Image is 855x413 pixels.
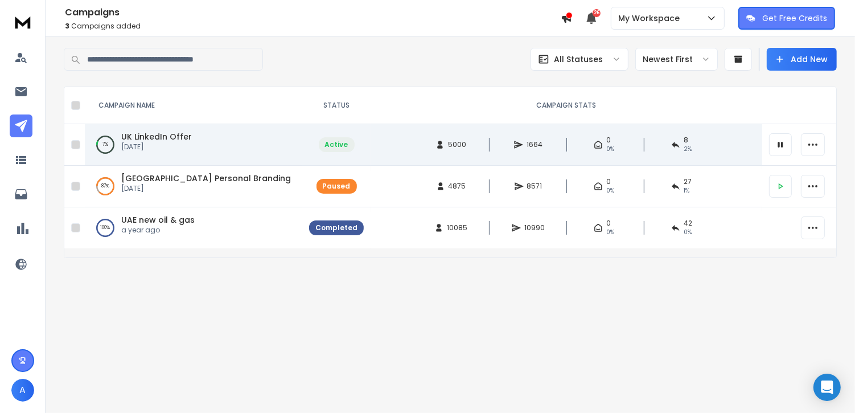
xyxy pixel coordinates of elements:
[323,182,351,191] div: Paused
[606,186,614,195] span: 0%
[448,140,466,149] span: 5000
[606,136,611,145] span: 0
[606,219,611,228] span: 0
[11,11,34,32] img: logo
[121,142,192,152] p: [DATE]
[11,379,34,402] button: A
[554,54,603,65] p: All Statuses
[85,124,302,166] td: 7%UK LinkedIn Offer[DATE]
[762,13,827,24] p: Get Free Credits
[65,22,561,31] p: Campaigns added
[606,228,614,237] span: 0%
[101,181,109,192] p: 87 %
[325,140,348,149] div: Active
[684,145,692,154] span: 2 %
[85,207,302,249] td: 100%UAE new oil & gasa year ago
[65,21,69,31] span: 3
[684,219,692,228] span: 42
[101,222,110,234] p: 100 %
[102,139,108,150] p: 7 %
[527,182,542,191] span: 8571
[524,223,545,232] span: 10990
[449,182,466,191] span: 4875
[371,87,762,124] th: CAMPAIGN STATS
[65,6,561,19] h1: Campaigns
[684,186,689,195] span: 1 %
[121,173,291,184] a: [GEOGRAPHIC_DATA] Personal Branding
[527,140,542,149] span: 1664
[618,13,684,24] p: My Workspace
[684,136,688,145] span: 8
[635,48,718,71] button: Newest First
[121,226,195,235] p: a year ago
[684,177,692,186] span: 27
[684,228,692,237] span: 0 %
[593,9,601,17] span: 26
[606,145,614,154] span: 0%
[813,374,841,401] div: Open Intercom Messenger
[447,223,467,232] span: 10085
[767,48,837,71] button: Add New
[606,177,611,186] span: 0
[738,7,835,30] button: Get Free Credits
[121,131,192,142] a: UK LinkedIn Offer
[302,87,371,124] th: STATUS
[85,166,302,207] td: 87%[GEOGRAPHIC_DATA] Personal Branding[DATE]
[85,87,302,124] th: CAMPAIGN NAME
[315,223,357,232] div: Completed
[121,214,195,226] a: UAE new oil & gas
[121,184,291,193] p: [DATE]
